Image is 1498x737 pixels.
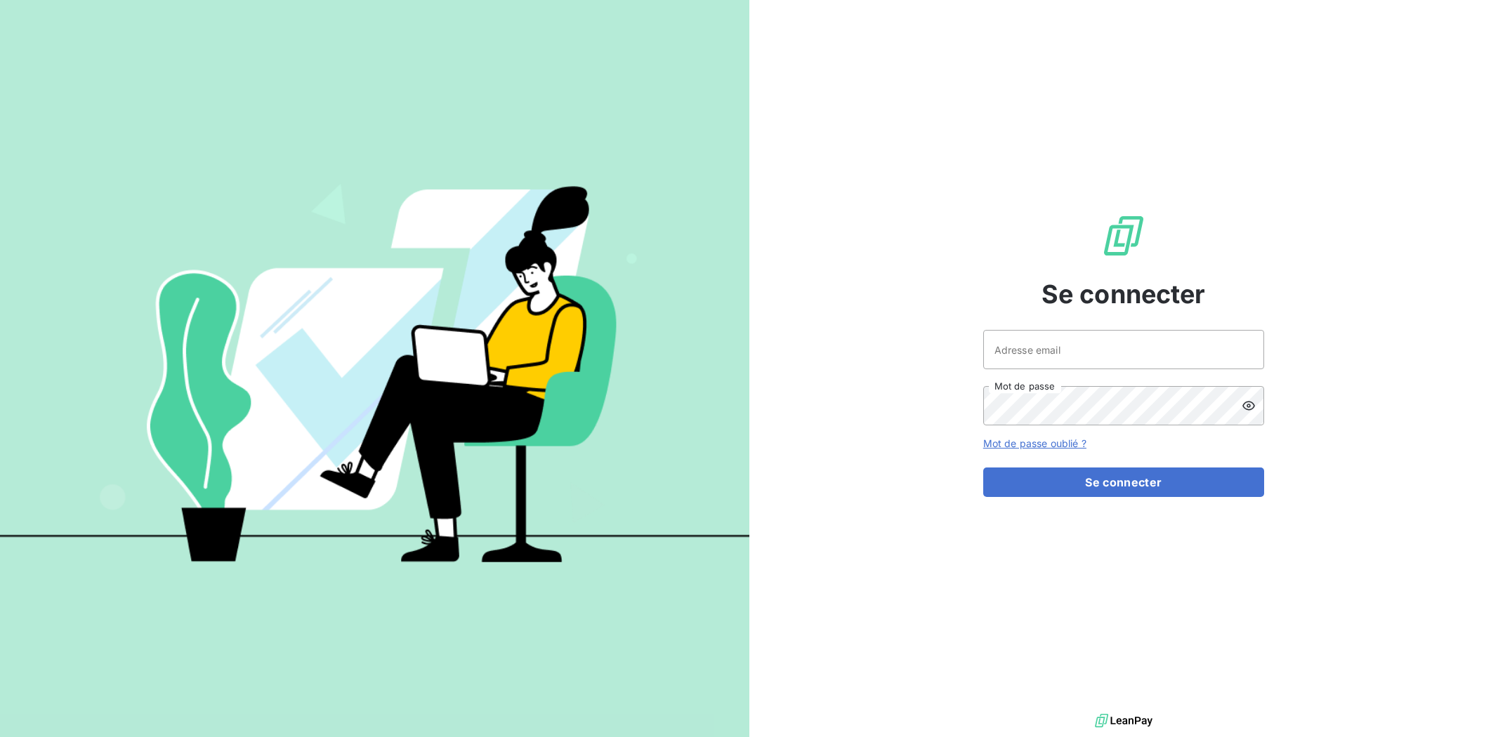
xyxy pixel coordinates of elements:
[1095,710,1152,731] img: logo
[1042,275,1206,313] span: Se connecter
[983,330,1264,369] input: placeholder
[983,467,1264,497] button: Se connecter
[983,437,1086,449] a: Mot de passe oublié ?
[1101,213,1146,258] img: Logo LeanPay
